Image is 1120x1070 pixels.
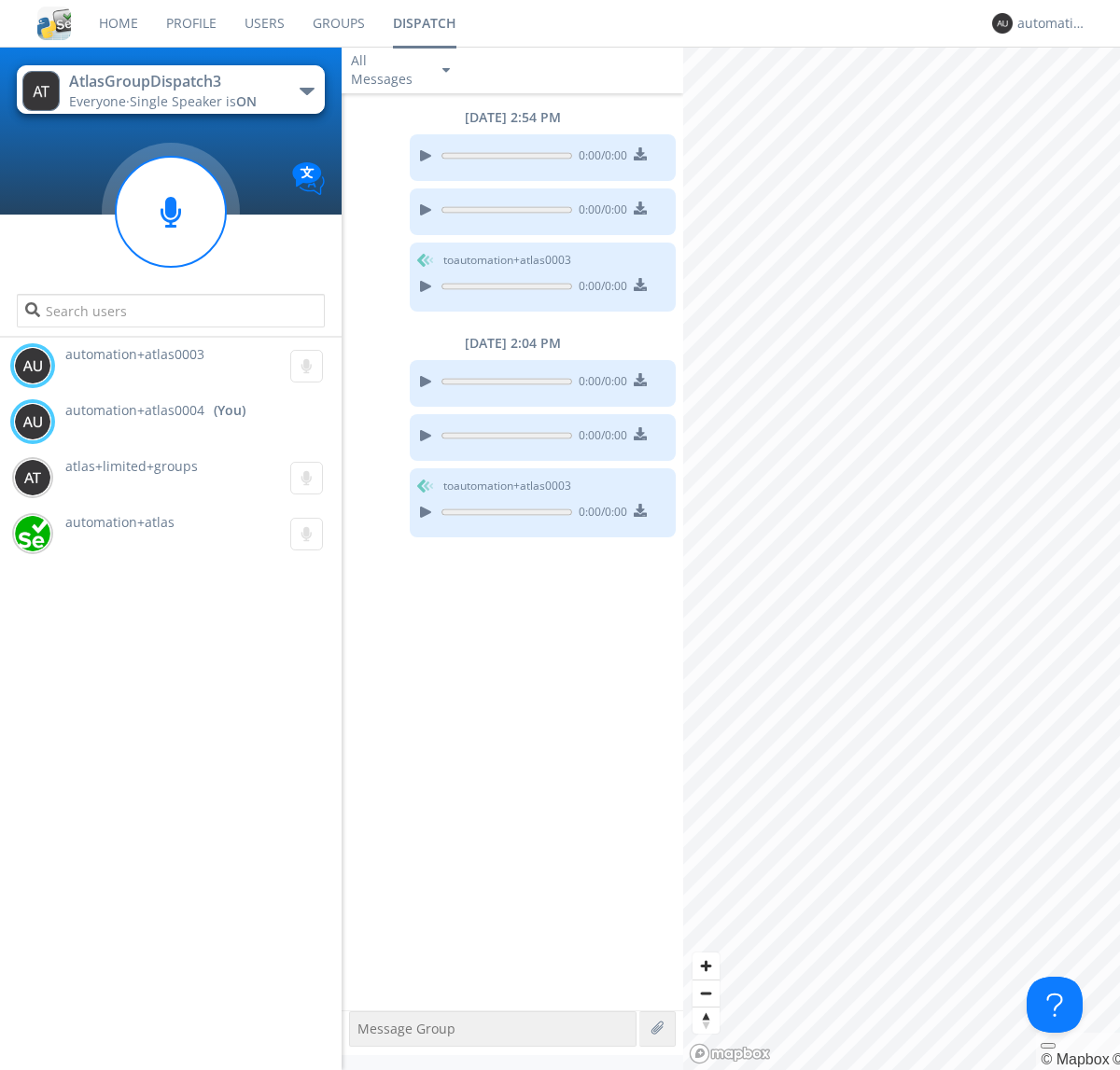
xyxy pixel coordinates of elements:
img: 373638.png [14,403,51,440]
img: d2d01cd9b4174d08988066c6d424eccd [14,515,51,552]
span: 0:00 / 0:00 [572,278,627,299]
img: download media button [634,504,647,517]
span: to automation+atlas0003 [443,478,571,494]
button: Toggle attribution [1041,1043,1056,1049]
span: 0:00 / 0:00 [572,201,627,222]
a: Mapbox logo [689,1043,771,1064]
img: download media button [634,201,647,215]
img: cddb5a64eb264b2086981ab96f4c1ba7 [37,7,71,40]
div: Everyone · [69,92,279,111]
div: AtlasGroupDispatch3 [69,71,279,92]
span: Single Speaker is [130,92,257,110]
div: [DATE] 2:54 PM [342,108,683,127]
span: atlas+limited+groups [65,457,198,475]
span: 0:00 / 0:00 [572,373,627,394]
img: download media button [634,427,647,440]
iframe: Toggle Customer Support [1027,977,1083,1033]
span: automation+atlas [65,513,175,531]
div: (You) [214,401,245,420]
span: 0:00 / 0:00 [572,504,627,524]
button: Reset bearing to north [693,1007,720,1034]
span: Zoom out [693,980,720,1007]
img: download media button [634,373,647,386]
button: AtlasGroupDispatch3Everyone·Single Speaker isON [17,65,324,114]
span: ON [236,92,257,110]
span: automation+atlas0003 [65,345,204,363]
input: Search users [17,294,324,327]
div: automation+atlas0004 [1017,14,1087,33]
span: Reset bearing to north [693,1007,720,1034]
button: Zoom out [693,980,720,1007]
a: Mapbox [1041,1051,1109,1067]
img: 373638.png [992,13,1013,34]
div: [DATE] 2:04 PM [342,334,683,353]
img: Translation enabled [292,162,325,195]
img: 373638.png [14,347,51,384]
span: 0:00 / 0:00 [572,427,627,448]
span: automation+atlas0004 [65,401,204,420]
img: download media button [634,278,647,291]
button: Zoom in [693,952,720,980]
span: 0:00 / 0:00 [572,147,627,168]
img: 373638.png [22,71,60,111]
img: caret-down-sm.svg [442,68,450,73]
div: All Messages [351,51,426,89]
img: download media button [634,147,647,160]
img: 373638.png [14,459,51,496]
span: to automation+atlas0003 [443,252,571,269]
